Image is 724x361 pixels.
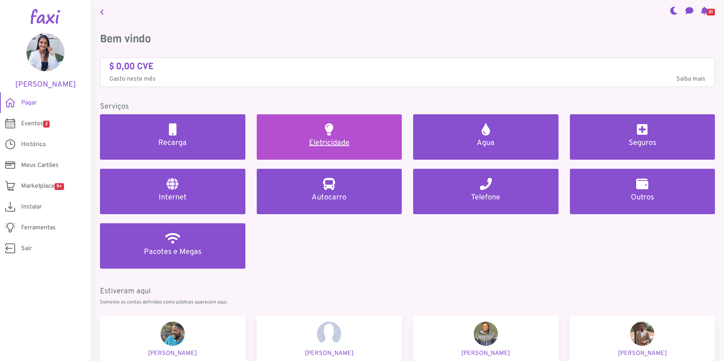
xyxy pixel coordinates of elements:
[707,9,715,16] span: 31
[413,114,559,160] a: Agua
[109,247,236,257] h5: Pacotes e Megas
[21,98,37,107] span: Pagar
[106,349,239,358] p: [PERSON_NAME]
[21,119,50,128] span: Eventos
[109,138,236,148] h5: Recarga
[109,193,236,202] h5: Internet
[266,138,393,148] h5: Eletricidade
[413,169,559,214] a: Telefone
[570,169,715,214] a: Outros
[161,322,185,346] img: Joelson Leal
[55,183,64,190] span: 9+
[474,322,498,346] img: Assis Ferreira
[21,161,59,170] span: Meus Cartões
[21,244,32,253] span: Sair
[317,322,341,346] img: Anna Rodrigues
[100,114,245,160] a: Recarga
[576,349,709,358] p: [PERSON_NAME]
[21,182,64,191] span: Marketplace
[579,138,706,148] h5: Seguros
[43,121,50,128] span: 2
[109,75,705,84] p: Gasto neste mês
[257,114,402,160] a: Eletricidade
[100,299,715,306] p: Somente as contas definidas como públicas aparecem aqui.
[422,193,549,202] h5: Telefone
[21,223,56,232] span: Ferramentas
[100,33,715,45] h3: Bem vindo
[630,322,654,346] img: Carlos Frederico
[570,114,715,160] a: Seguros
[109,61,705,72] h4: $ 0,00 CVE
[100,102,715,111] h5: Serviços
[257,169,402,214] a: Autocarro
[579,193,706,202] h5: Outros
[11,80,80,89] h5: [PERSON_NAME]
[100,287,715,296] h5: Estiveram aqui
[21,202,42,212] span: Instalar
[100,169,245,214] a: Internet
[266,193,393,202] h5: Autocarro
[419,349,552,358] p: [PERSON_NAME]
[263,349,396,358] p: [PERSON_NAME]
[109,61,705,84] a: $ 0,00 CVE Gasto neste mêsSaiba mais
[676,75,705,84] span: Saiba mais
[100,223,245,269] a: Pacotes e Megas
[11,33,80,89] a: [PERSON_NAME]
[422,138,549,148] h5: Agua
[21,140,46,149] span: Histórico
